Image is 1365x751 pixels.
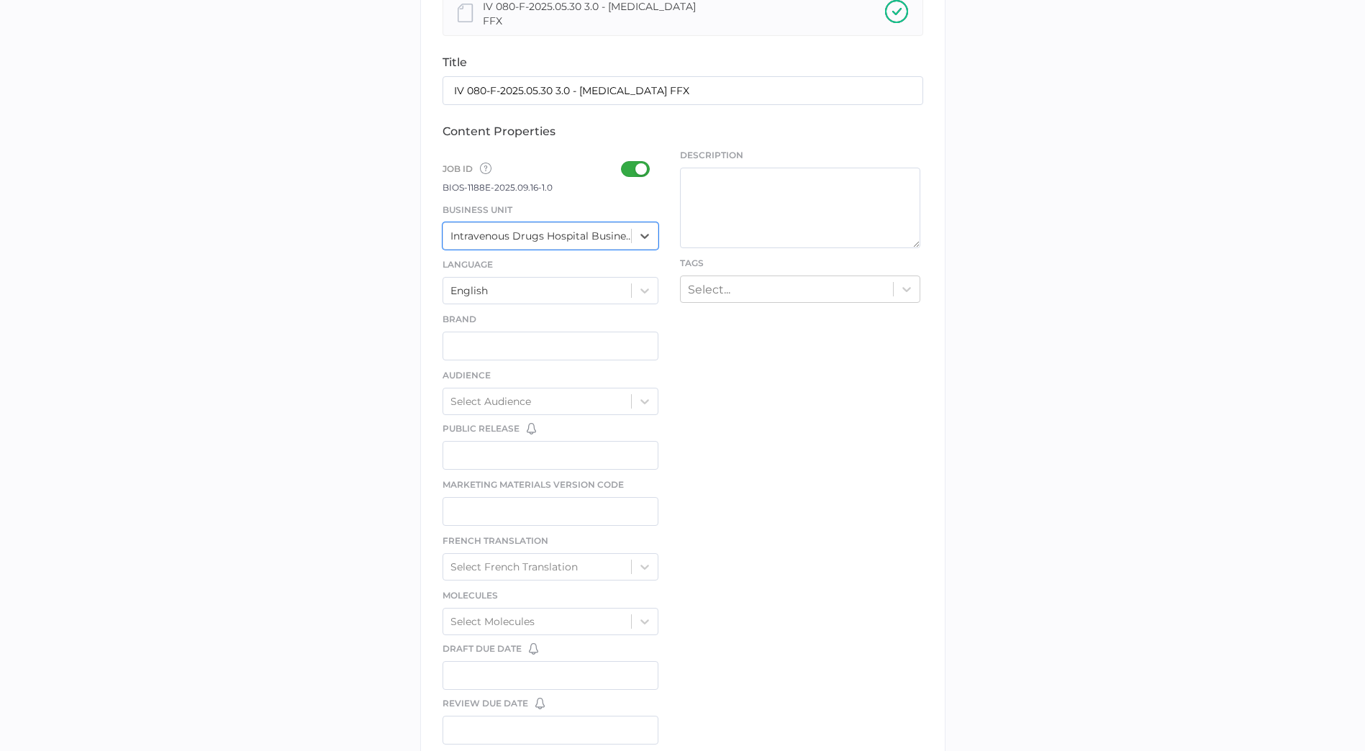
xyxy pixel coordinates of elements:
img: bell-default.8986a8bf.svg [535,698,545,709]
span: Brand [443,314,476,324]
span: Language [443,259,493,270]
img: document-file-grey.20d19ea5.svg [458,4,473,22]
span: Review Due Date [443,697,528,710]
div: content properties [443,124,923,138]
span: Job ID [443,161,491,180]
div: Select Molecules [450,615,535,628]
div: Select Audience [450,395,531,408]
div: title [443,55,923,69]
div: Select... [688,282,730,296]
span: Marketing Materials Version Code [443,479,624,490]
img: tooltip-default.0a89c667.svg [480,163,491,174]
div: Select French Translation [450,560,578,573]
span: Molecules [443,590,498,601]
span: Business Unit [443,204,512,215]
span: Tags [680,258,704,268]
span: Audience [443,370,491,381]
span: Description [680,149,920,162]
div: Intravenous Drugs Hospital Business [450,229,633,242]
span: Draft Due Date [443,642,522,655]
span: BIOS-1188E-2025.09.16-1.0 [443,182,553,193]
span: Public Release [443,422,520,435]
div: English [450,284,488,297]
input: Type the name of your content [443,76,923,105]
img: bell-default.8986a8bf.svg [527,423,536,434]
span: French Translation [443,535,548,546]
img: bell-default.8986a8bf.svg [529,643,538,655]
